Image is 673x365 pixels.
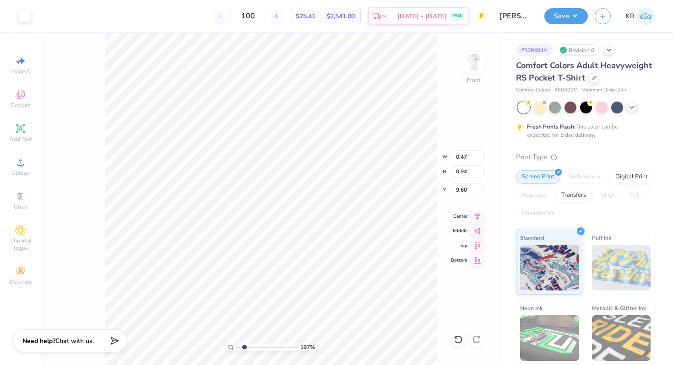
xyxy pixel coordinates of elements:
div: # 508404A [516,44,553,56]
strong: Need help? [22,337,55,345]
span: Top [451,242,467,249]
span: Upload [11,169,30,177]
span: Designs [11,102,31,109]
span: $25.41 [296,11,315,21]
span: FREE [452,13,462,19]
div: Applique [516,188,553,202]
img: Metallic & Glitter Ink [592,315,651,361]
span: KR [625,11,635,21]
strong: Fresh Prints Flash: [527,123,575,130]
div: Transfers [555,188,592,202]
input: – – [230,8,266,24]
img: Standard [520,245,579,290]
span: Greek [14,203,28,210]
span: Comfort Colors [516,86,550,94]
span: Metallic & Glitter Ink [592,303,646,313]
input: Untitled Design [493,7,537,25]
img: Front [464,53,483,71]
div: Rhinestones [516,207,560,220]
span: Center [451,213,467,220]
div: Print Type [516,152,655,162]
span: [DATE] - [DATE] [397,11,447,21]
img: Neon Ink [520,315,579,361]
button: Save [544,8,588,24]
img: Puff Ink [592,245,651,290]
span: Standard [520,233,544,242]
div: Front [467,76,480,84]
span: Image AI [10,68,32,75]
div: Revision 6 [557,44,599,56]
span: Comfort Colors Adult Heavyweight RS Pocket T-Shirt [516,60,652,83]
span: # 6030CC [554,86,577,94]
span: Bottom [451,257,467,263]
div: Vinyl [595,188,620,202]
span: Middle [451,228,467,234]
span: Decorate [10,278,32,285]
span: Minimum Order: 24 + [581,86,627,94]
div: This color can be expedited for 5 day delivery. [527,123,640,139]
div: Digital Print [609,170,654,184]
span: Neon Ink [520,303,543,313]
span: $2,541.00 [326,11,355,21]
span: Clipart & logos [5,237,37,252]
div: Embroidery [563,170,607,184]
span: Chat with us. [55,337,94,345]
a: KR [625,7,655,25]
span: 197 % [300,343,315,351]
div: Screen Print [516,170,560,184]
span: Puff Ink [592,233,611,242]
span: Add Text [10,135,32,143]
img: Kaylee Rivera [637,7,655,25]
div: Foil [623,188,645,202]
